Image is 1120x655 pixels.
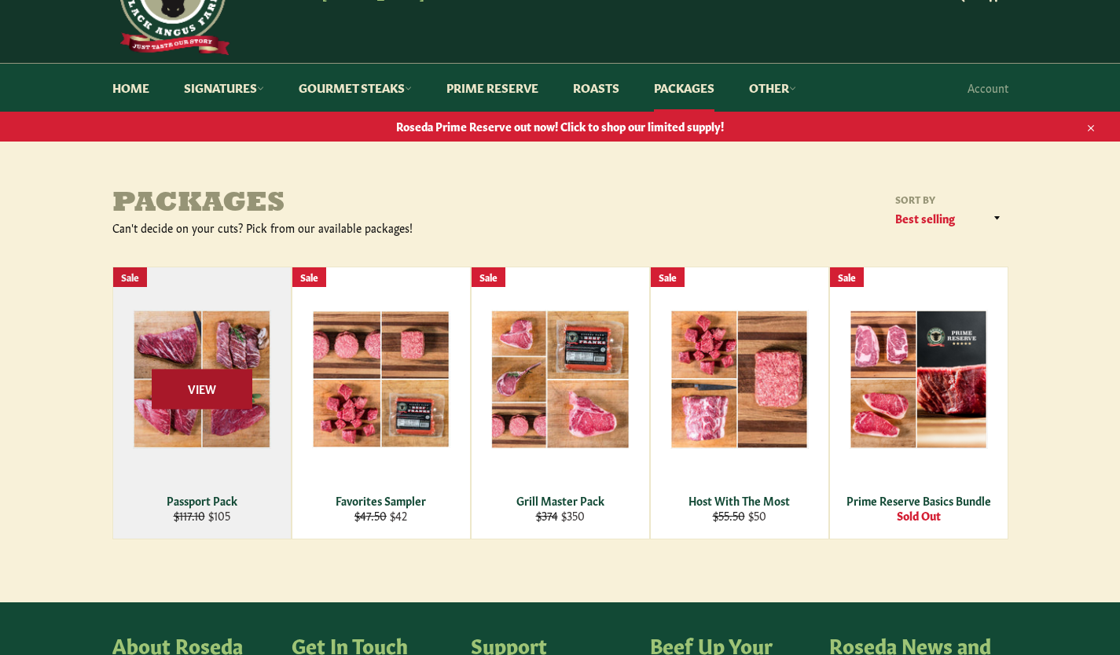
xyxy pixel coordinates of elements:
[713,507,745,523] s: $55.50
[660,508,818,523] div: $50
[152,369,252,409] span: View
[890,193,1008,206] label: Sort by
[302,508,460,523] div: $42
[123,493,281,508] div: Passport Pack
[431,64,554,112] a: Prime Reserve
[472,267,505,287] div: Sale
[312,311,450,448] img: Favorites Sampler
[651,267,685,287] div: Sale
[650,267,829,539] a: Host With The Most Host With The Most $55.50 $50
[354,507,387,523] s: $47.50
[112,189,560,220] h1: Packages
[302,493,460,508] div: Favorites Sampler
[733,64,812,112] a: Other
[660,493,818,508] div: Host With The Most
[839,493,997,508] div: Prime Reserve Basics Bundle
[557,64,635,112] a: Roasts
[292,267,326,287] div: Sale
[112,267,292,539] a: Passport Pack Passport Pack $117.10 $105 View
[292,267,471,539] a: Favorites Sampler Favorites Sampler $47.50 $42
[670,310,809,449] img: Host With The Most
[481,493,639,508] div: Grill Master Pack
[829,267,1008,539] a: Prime Reserve Basics Bundle Prime Reserve Basics Bundle Sold Out
[97,64,165,112] a: Home
[168,64,280,112] a: Signatures
[830,267,864,287] div: Sale
[638,64,730,112] a: Packages
[283,64,428,112] a: Gourmet Steaks
[536,507,558,523] s: $374
[850,310,988,449] img: Prime Reserve Basics Bundle
[839,508,997,523] div: Sold Out
[481,508,639,523] div: $350
[112,220,560,235] div: Can't decide on your cuts? Pick from our available packages!
[491,310,630,449] img: Grill Master Pack
[471,267,650,539] a: Grill Master Pack Grill Master Pack $374 $350
[960,64,1016,111] a: Account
